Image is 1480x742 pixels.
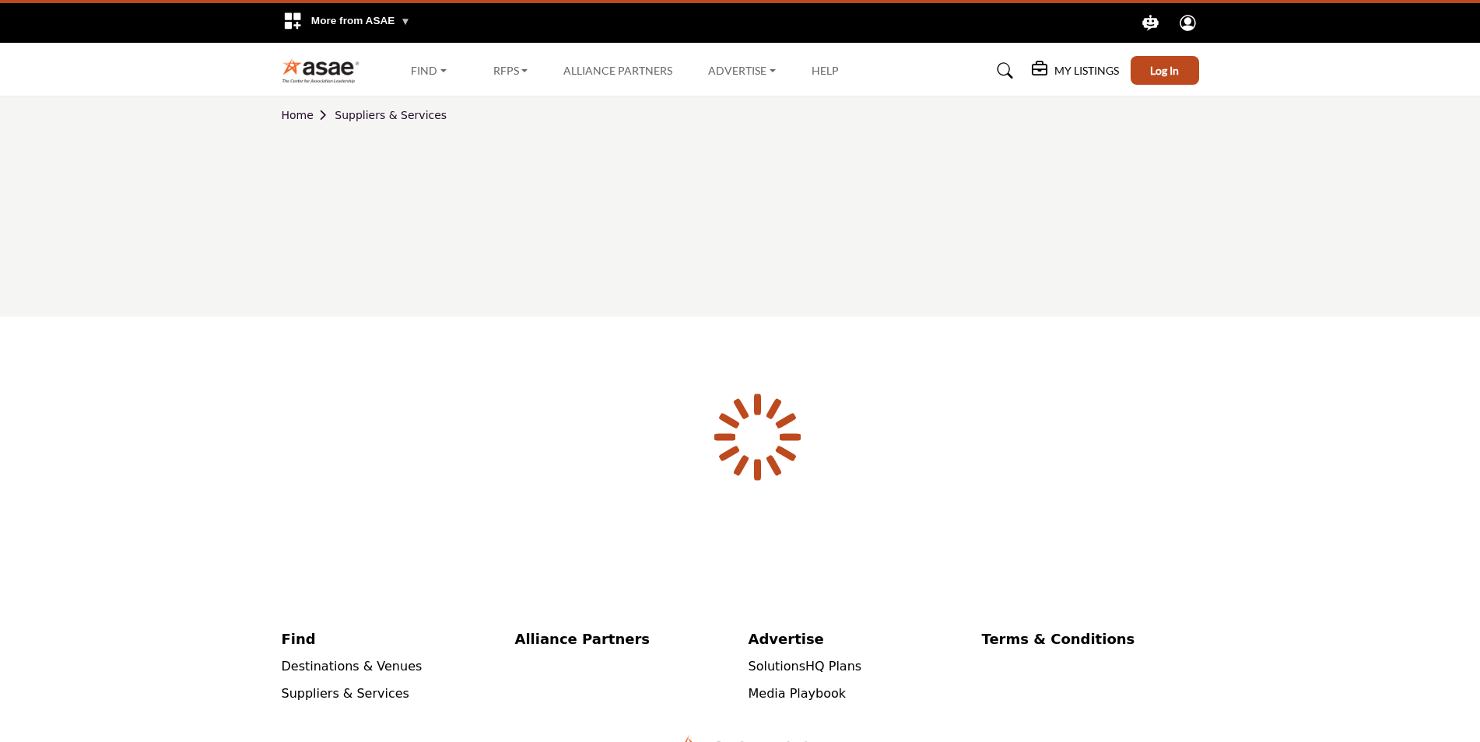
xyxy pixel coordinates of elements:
[1054,64,1119,78] h5: My Listings
[749,659,862,674] a: SolutionsHQ Plans
[335,109,447,121] a: Suppliers & Services
[282,628,499,649] a: Find
[282,659,423,674] a: Destinations & Venues
[1131,56,1199,85] button: Log In
[563,64,672,77] a: Alliance Partners
[515,628,732,649] a: Alliance Partners
[282,109,335,121] a: Home
[1032,61,1119,80] div: My Listings
[400,60,458,82] a: Find
[749,686,847,701] a: Media Playbook
[982,628,1199,649] a: Terms & Conditions
[1150,64,1179,77] span: Log In
[273,3,420,43] div: More from ASAE
[812,64,839,77] a: Help
[749,628,966,649] a: Advertise
[282,686,409,701] a: Suppliers & Services
[482,60,539,82] a: RFPs
[282,58,368,83] img: Site Logo
[982,58,1023,83] a: Search
[311,15,411,26] span: More from ASAE
[697,60,787,82] a: Advertise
